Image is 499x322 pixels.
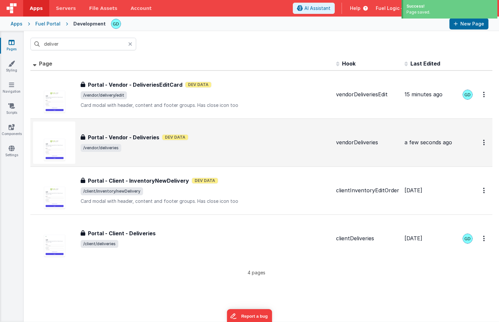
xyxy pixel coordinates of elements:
div: vendorDeliveriesEdit [336,91,399,98]
span: /vendor/deliveries [81,144,121,152]
p: Card modal with header, content and footer groups. Has close icon too [81,102,331,109]
button: Options [479,232,490,245]
img: 3dd21bde18fb3f511954fc4b22afbf3f [463,90,472,99]
div: clientDeliveries [336,235,399,242]
p: Card modal with header, content and footer groups. Has close icon too [81,198,331,205]
h3: Portal - Vendor - DeliveriesEditCard [88,81,182,89]
div: Development [73,21,106,27]
span: a few seconds ago [404,139,452,146]
span: [DATE] [404,235,422,242]
span: Fuel Logic — [376,5,405,12]
span: Dev Data [162,134,188,140]
button: Options [479,88,490,101]
h3: Portal - Client - InventoryNewDelivery [88,177,189,185]
span: Apps [30,5,43,12]
span: [DATE] [404,187,422,194]
img: 3dd21bde18fb3f511954fc4b22afbf3f [111,19,121,28]
span: Help [350,5,361,12]
span: Dev Data [185,82,211,88]
div: Page saved. [406,9,494,15]
button: Options [479,136,490,149]
span: Dev Data [192,178,218,184]
span: AI Assistant [304,5,330,12]
span: Page [39,60,52,67]
span: 15 minutes ago [404,91,442,98]
span: /client/inventory/newDelivery [81,187,143,195]
h3: Portal - Vendor - Deliveries [88,133,159,141]
span: /vendor/delivery/edit [81,91,127,99]
span: File Assets [89,5,118,12]
input: Search pages, id's ... [30,38,136,50]
span: Last Edited [410,60,440,67]
span: Hook [342,60,356,67]
h3: Portal - Client - Deliveries [88,229,156,237]
button: Options [479,184,490,197]
div: clientInventoryEditOrder [336,187,399,194]
button: AI Assistant [293,3,335,14]
span: /client/deliveries [81,240,118,248]
div: vendorDeliveries [336,139,399,146]
span: Servers [56,5,76,12]
div: Fuel Portal [35,21,60,27]
button: New Page [449,18,488,29]
button: Fuel Logic — [EMAIL_ADDRESS][DOMAIN_NAME] [376,5,494,12]
div: Success! [406,3,494,9]
p: 4 pages [30,269,482,276]
img: 3dd21bde18fb3f511954fc4b22afbf3f [463,234,472,243]
div: Apps [11,21,22,27]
